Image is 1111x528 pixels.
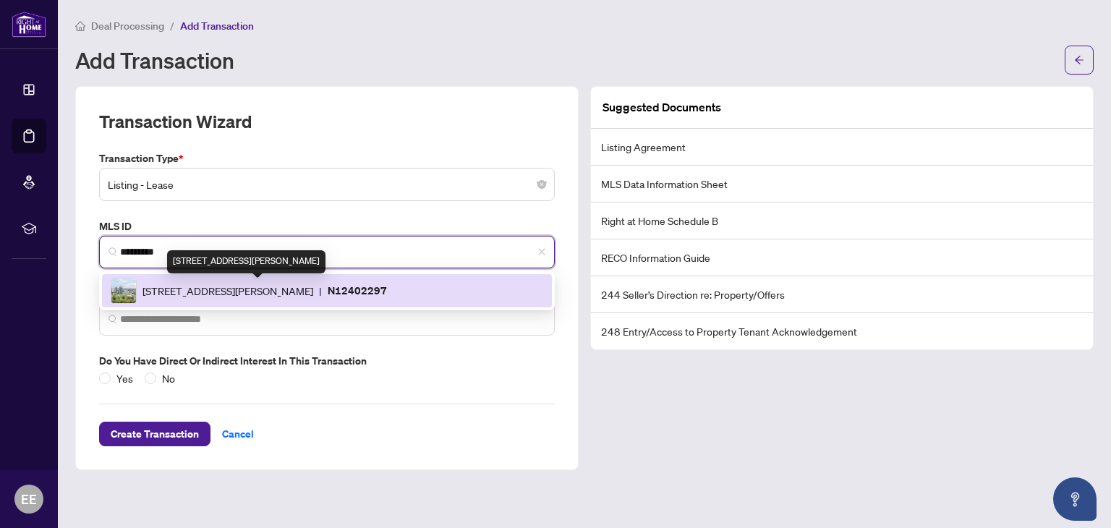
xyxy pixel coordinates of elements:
span: Add Transaction [180,20,254,33]
li: / [170,17,174,34]
img: IMG-N12402297_1.jpg [111,278,136,303]
li: 244 Seller’s Direction re: Property/Offers [591,276,1093,313]
img: search_icon [108,315,117,323]
h2: Transaction Wizard [99,110,252,133]
div: [STREET_ADDRESS][PERSON_NAME] [167,250,325,273]
li: 248 Entry/Access to Property Tenant Acknowledgement [591,313,1093,349]
label: Do you have direct or indirect interest in this transaction [99,353,555,369]
li: MLS Data Information Sheet [591,166,1093,203]
span: Deal Processing [91,20,164,33]
button: Cancel [210,422,265,446]
span: EE [21,489,37,509]
span: close-circle [537,180,546,189]
span: Cancel [222,422,254,446]
span: Create Transaction [111,422,199,446]
button: Open asap [1053,477,1097,521]
span: [STREET_ADDRESS][PERSON_NAME] [142,283,313,299]
article: Suggested Documents [603,98,721,116]
button: Create Transaction [99,422,210,446]
span: home [75,21,85,31]
li: Listing Agreement [591,129,1093,166]
span: No [156,370,181,386]
label: Transaction Type [99,150,555,166]
img: logo [12,11,46,38]
span: | [319,283,322,299]
h1: Add Transaction [75,48,234,72]
img: search_icon [108,247,117,256]
li: RECO Information Guide [591,239,1093,276]
p: N12402297 [328,282,387,299]
span: arrow-left [1074,55,1084,65]
label: MLS ID [99,218,555,234]
span: close [537,247,546,256]
li: Right at Home Schedule B [591,203,1093,239]
span: Listing - Lease [108,171,546,198]
span: Yes [111,370,139,386]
